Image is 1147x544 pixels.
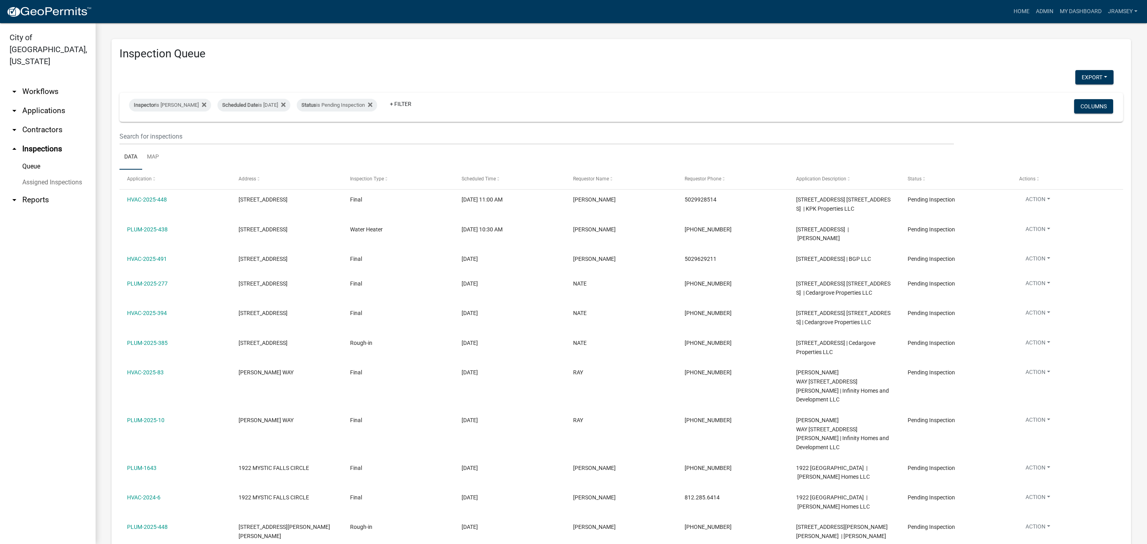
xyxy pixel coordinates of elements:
a: + Filter [384,97,418,111]
span: 5 CEDARGROVE LANE [239,280,288,287]
span: 1922 MYSTIC FALLS CIRCLE | Klein Homes LLC [796,494,870,510]
span: 5 CEDARGROVE LANE 5 Cedargrove Lane | Cedargrove Properties LLC [796,280,891,296]
i: arrow_drop_down [10,87,19,96]
a: My Dashboard [1057,4,1105,19]
div: is Pending Inspection [297,99,377,112]
button: Action [1019,309,1057,320]
span: Status [908,176,922,182]
span: Rough-in [350,340,372,346]
datatable-header-cell: Requestor Phone [677,170,789,189]
span: Pending Inspection [908,280,955,287]
datatable-header-cell: Actions [1012,170,1123,189]
span: Final [350,494,362,501]
a: HVAC-2025-491 [127,256,167,262]
span: 502-296-2555 [685,340,732,346]
span: Inspection Type [350,176,384,182]
span: Pending Inspection [908,417,955,423]
a: Data [119,145,142,170]
span: Final [350,417,362,423]
datatable-header-cell: Address [231,170,343,189]
a: HVAC-2024-6 [127,494,161,501]
span: BALES WAY [239,417,294,423]
span: Final [350,369,362,376]
span: Jeremy Ramsey [573,494,616,501]
span: Requestor Phone [685,176,721,182]
span: 5 CEDARGROVE LANE 5 Cedargrove Lane | Cedargrove Properties LLC [796,310,891,325]
span: 4203 MARY EMMA DRIVE | Needler Mary [796,524,888,539]
button: Action [1019,195,1057,207]
span: 1311 SANDSTONE DR 1311 Sandstone Drive | Tatum Anita [796,226,849,242]
span: 3005 INDUSTRIAL PARK 3009 Industrial Parkway | BGP LLC [796,256,871,262]
span: Pending Inspection [908,494,955,501]
span: 4818 NEW CHAPEL ROAD [239,196,288,203]
span: 1922 MYSTIC FALLS CIRCLE [239,465,309,471]
button: Action [1019,339,1057,350]
span: 502-262-0455 [685,417,732,423]
div: is [PERSON_NAME] [129,99,211,112]
i: arrow_drop_down [10,125,19,135]
span: 502-262-0455 [685,369,732,376]
span: 5 CEDARGROVE LANE [239,310,288,316]
datatable-header-cell: Application Description [789,170,900,189]
a: PLUM-2025-385 [127,340,168,346]
a: PLUM-2025-277 [127,280,168,287]
button: Columns [1074,99,1113,113]
div: is [DATE] [217,99,290,112]
button: Action [1019,416,1057,427]
a: HVAC-2025-83 [127,369,164,376]
button: Action [1019,368,1057,380]
span: Final [350,310,362,316]
h3: Inspection Queue [119,47,1123,61]
span: NATE [573,340,587,346]
datatable-header-cell: Requestor Name [566,170,677,189]
div: [DATE] [462,464,558,473]
button: Action [1019,279,1057,291]
div: [DATE] [462,254,558,264]
div: [DATE] [462,339,558,348]
span: Pending Inspection [908,310,955,316]
span: Pending Inspection [908,256,955,262]
span: 502-296-2555 [685,280,732,287]
span: 1 CEDARGROVE LANE 1 Cedargrove Lot 6 | Cedargove Properties LLC [796,340,875,355]
div: [DATE] [462,493,558,502]
a: HVAC-2025-448 [127,196,167,203]
span: Inspector [134,102,155,108]
span: Requestor Name [573,176,609,182]
span: RAY [573,369,583,376]
a: Admin [1033,4,1057,19]
span: Final [350,196,362,203]
a: PLUM-2025-448 [127,524,168,530]
span: Pending Inspection [908,524,955,530]
span: Application Description [796,176,846,182]
span: 5029629211 [685,256,716,262]
i: arrow_drop_up [10,144,19,154]
input: Search for inspections [119,128,954,145]
span: Address [239,176,256,182]
span: Jeremy Ramsey [573,465,616,471]
i: arrow_drop_down [10,106,19,115]
span: Rough-in [350,524,372,530]
div: [DATE] 10:30 AM [462,225,558,234]
button: Action [1019,225,1057,237]
span: RAY [573,417,583,423]
a: PLUM-2025-10 [127,417,164,423]
a: jramsey [1105,4,1141,19]
datatable-header-cell: Status [900,170,1012,189]
span: 812-285-6414 [685,465,732,471]
button: Action [1019,464,1057,475]
span: NATE [573,310,587,316]
div: [DATE] [462,522,558,532]
span: Steve Banet [573,524,616,530]
span: 4818 NEW CHAPEL ROAD 4818 New Chapel Road | KPK Properties LLC [796,196,891,212]
datatable-header-cell: Inspection Type [343,170,454,189]
span: 1922 MYSTIC FALLS CIRCLE [239,494,309,501]
a: Home [1010,4,1033,19]
span: Pending Inspection [908,340,955,346]
span: BALES WAY 3003 Bales Way | Infinity Homes and Development LLC [796,417,889,450]
datatable-header-cell: Application [119,170,231,189]
span: Final [350,465,362,471]
span: 812-590-5467 [685,524,732,530]
span: 812.285.6414 [685,494,720,501]
a: HVAC-2025-394 [127,310,167,316]
span: ANNA LUKING [573,196,616,203]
